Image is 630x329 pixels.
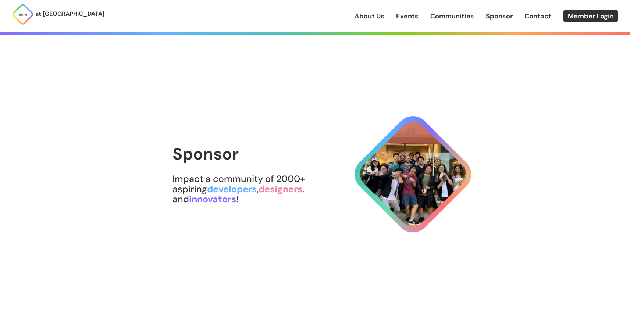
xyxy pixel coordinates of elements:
span: designers [259,183,302,195]
a: Communities [430,11,474,21]
a: Events [396,11,419,21]
a: Contact [524,11,551,21]
img: ACM Logo [12,3,34,25]
a: Sponsor [486,11,513,21]
h2: Impact a community of 2000+ aspiring , , and ! [172,174,348,204]
a: About Us [355,11,384,21]
p: at [GEOGRAPHIC_DATA] [35,9,104,19]
a: Member Login [563,10,618,22]
img: Sponsor Logo [348,109,478,240]
span: developers [207,183,257,195]
span: innovators [189,193,236,205]
a: at [GEOGRAPHIC_DATA] [12,3,104,25]
h1: Sponsor [172,145,348,163]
